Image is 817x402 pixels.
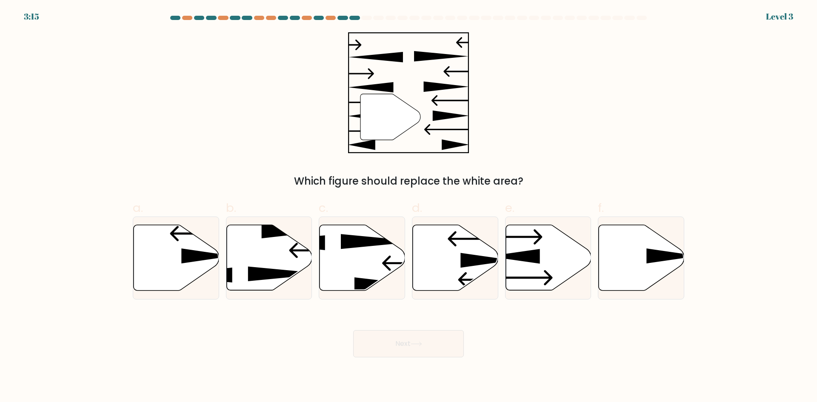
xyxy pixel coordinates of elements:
[319,200,328,216] span: c.
[598,200,604,216] span: f.
[505,200,514,216] span: e.
[353,330,464,357] button: Next
[226,200,236,216] span: b.
[360,94,420,140] g: "
[138,174,679,189] div: Which figure should replace the white area?
[133,200,143,216] span: a.
[766,10,793,23] div: Level 3
[412,200,422,216] span: d.
[24,10,39,23] div: 3:15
